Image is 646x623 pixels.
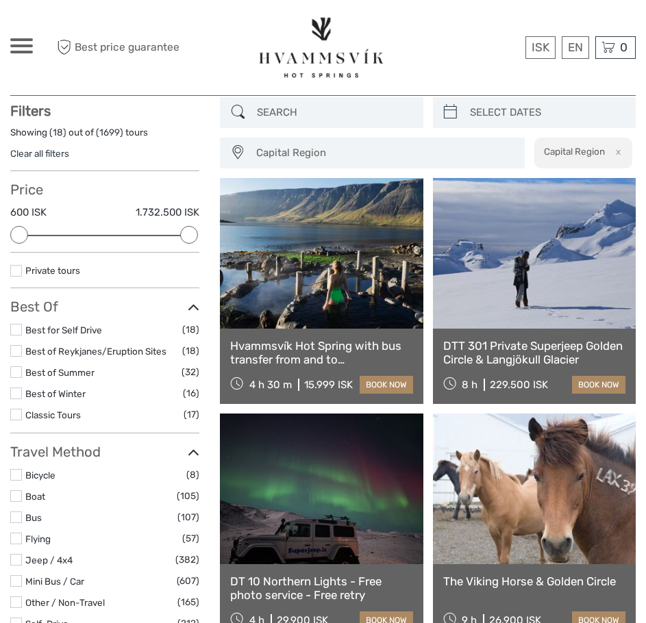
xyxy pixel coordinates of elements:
p: We're away right now. Please check back later! [19,24,155,35]
input: SEARCH [251,101,416,125]
div: 15.999 ISK [304,379,353,391]
a: Bicycle [25,470,55,481]
a: book now [572,376,625,394]
a: Mini Bus / Car [25,576,84,587]
a: Hvammsvík Hot Spring with bus transfer from and to [GEOGRAPHIC_DATA] [230,339,412,367]
h3: Best Of [10,298,199,315]
span: Best price guarantee [53,36,179,59]
label: 1699 [99,126,120,139]
div: EN [562,36,589,59]
div: 229.500 ISK [490,379,548,391]
span: 0 [618,40,630,54]
span: 8 h [462,379,477,391]
a: Other / Non-Travel [25,597,105,608]
label: 1.732.500 ISK [136,205,199,220]
a: Best of Winter [25,388,86,399]
span: ISK [532,40,549,54]
label: 600 ISK [10,205,47,220]
a: DT 10 Northern Lights - Free photo service - Free retry [230,574,412,602]
span: (32) [182,364,199,380]
a: book now [360,376,413,394]
span: (607) [177,573,199,589]
a: Classic Tours [25,409,81,420]
span: (382) [175,552,199,568]
span: 4 h 30 m [249,379,292,391]
a: Best for Self Drive [25,325,102,335]
span: (105) [177,488,199,504]
a: Flying [25,533,51,544]
a: Best of Summer [25,367,95,378]
button: Open LiveChat chat widget [158,21,174,38]
a: Best of Reykjanes/Eruption Sites [25,346,166,357]
label: 18 [53,126,63,139]
span: (8) [186,467,199,483]
a: Jeep / 4x4 [25,555,73,565]
a: Private tours [25,265,80,276]
span: (165) [177,594,199,610]
span: (18) [182,322,199,338]
span: (16) [183,385,199,401]
h3: Travel Method [10,444,199,460]
strong: Filters [10,103,51,119]
a: The Viking Horse & Golden Circle [443,574,625,588]
span: (18) [182,343,199,359]
h2: Capital Region [544,146,605,157]
span: (17) [184,407,199,422]
a: Boat [25,491,45,502]
a: Bus [25,512,42,523]
h3: Price [10,181,199,198]
button: Capital Region [250,142,518,164]
div: Showing ( ) out of ( ) tours [10,126,199,147]
span: (57) [182,531,199,546]
a: DTT 301 Private Superjeep Golden Circle & Langjökull Glacier [443,339,625,367]
span: (107) [177,509,199,525]
img: 3060-fc9f4620-2ca8-4157-96cf-ff9fd7402a81_logo_big.png [256,14,387,81]
input: SELECT DATES [464,101,629,125]
button: x [607,144,625,159]
a: Clear all filters [10,148,69,159]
